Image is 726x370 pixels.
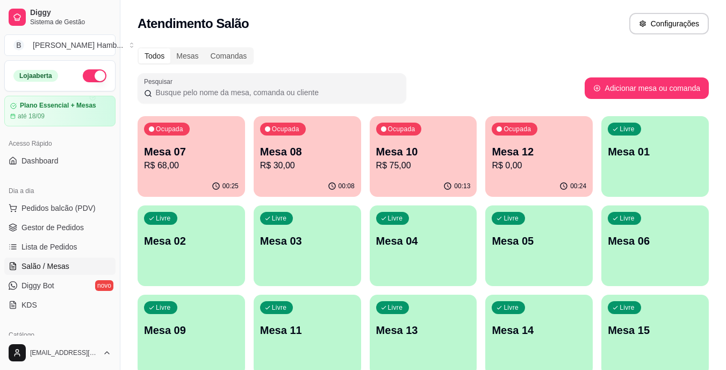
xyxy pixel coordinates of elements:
p: Mesa 12 [492,144,586,159]
p: Mesa 14 [492,323,586,338]
div: Catálogo [4,326,116,344]
p: R$ 75,00 [376,159,471,172]
button: OcupadaMesa 07R$ 68,0000:25 [138,116,245,197]
button: Adicionar mesa ou comanda [585,77,709,99]
p: Livre [620,214,635,223]
p: 00:24 [570,182,586,190]
button: LivreMesa 04 [370,205,477,286]
p: Livre [156,214,171,223]
a: DiggySistema de Gestão [4,4,116,30]
p: Mesa 05 [492,233,586,248]
button: Pedidos balcão (PDV) [4,200,116,217]
p: Mesa 01 [608,144,702,159]
p: R$ 0,00 [492,159,586,172]
span: [EMAIL_ADDRESS][DOMAIN_NAME] [30,348,98,357]
a: Dashboard [4,152,116,169]
p: Mesa 02 [144,233,239,248]
div: Mesas [170,48,204,63]
p: Ocupada [272,125,299,133]
a: KDS [4,296,116,314]
span: KDS [21,300,37,310]
p: Livre [504,214,519,223]
a: Gestor de Pedidos [4,219,116,236]
button: [EMAIL_ADDRESS][DOMAIN_NAME] [4,340,116,366]
label: Pesquisar [144,77,176,86]
a: Salão / Mesas [4,258,116,275]
button: LivreMesa 05 [485,205,593,286]
span: Pedidos balcão (PDV) [21,203,96,214]
span: Dashboard [21,155,59,166]
p: Livre [620,303,635,312]
p: Ocupada [156,125,183,133]
div: Acesso Rápido [4,135,116,152]
p: Livre [156,303,171,312]
div: Loja aberta [13,70,58,82]
span: B [13,40,24,51]
button: LivreMesa 06 [601,205,709,286]
p: Livre [272,214,287,223]
a: Plano Essencial + Mesasaté 18/09 [4,96,116,126]
div: Dia a dia [4,182,116,200]
p: Mesa 09 [144,323,239,338]
span: Diggy Bot [21,280,54,291]
p: Livre [388,214,403,223]
p: Mesa 06 [608,233,702,248]
button: Configurações [629,13,709,34]
p: R$ 30,00 [260,159,355,172]
p: Ocupada [388,125,415,133]
span: Lista de Pedidos [21,241,77,252]
p: Mesa 07 [144,144,239,159]
p: Mesa 13 [376,323,471,338]
p: Mesa 11 [260,323,355,338]
button: OcupadaMesa 12R$ 0,0000:24 [485,116,593,197]
p: 00:08 [339,182,355,190]
article: Plano Essencial + Mesas [20,102,96,110]
p: Mesa 04 [376,233,471,248]
p: 00:13 [454,182,470,190]
input: Pesquisar [152,87,400,98]
button: LivreMesa 02 [138,205,245,286]
p: 00:25 [222,182,239,190]
button: OcupadaMesa 10R$ 75,0000:13 [370,116,477,197]
p: Livre [388,303,403,312]
span: Gestor de Pedidos [21,222,84,233]
p: Ocupada [504,125,531,133]
p: Mesa 10 [376,144,471,159]
button: LivreMesa 03 [254,205,361,286]
span: Salão / Mesas [21,261,69,272]
p: Livre [272,303,287,312]
span: Sistema de Gestão [30,18,111,26]
article: até 18/09 [18,112,45,120]
button: OcupadaMesa 08R$ 30,0000:08 [254,116,361,197]
p: Livre [504,303,519,312]
h2: Atendimento Salão [138,15,249,32]
a: Lista de Pedidos [4,238,116,255]
div: Todos [139,48,170,63]
button: Select a team [4,34,116,56]
span: Diggy [30,8,111,18]
p: Mesa 08 [260,144,355,159]
div: Comandas [205,48,253,63]
div: [PERSON_NAME] Hamb ... [33,40,123,51]
p: R$ 68,00 [144,159,239,172]
button: Alterar Status [83,69,106,82]
p: Mesa 15 [608,323,702,338]
p: Mesa 03 [260,233,355,248]
p: Livre [620,125,635,133]
button: LivreMesa 01 [601,116,709,197]
a: Diggy Botnovo [4,277,116,294]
